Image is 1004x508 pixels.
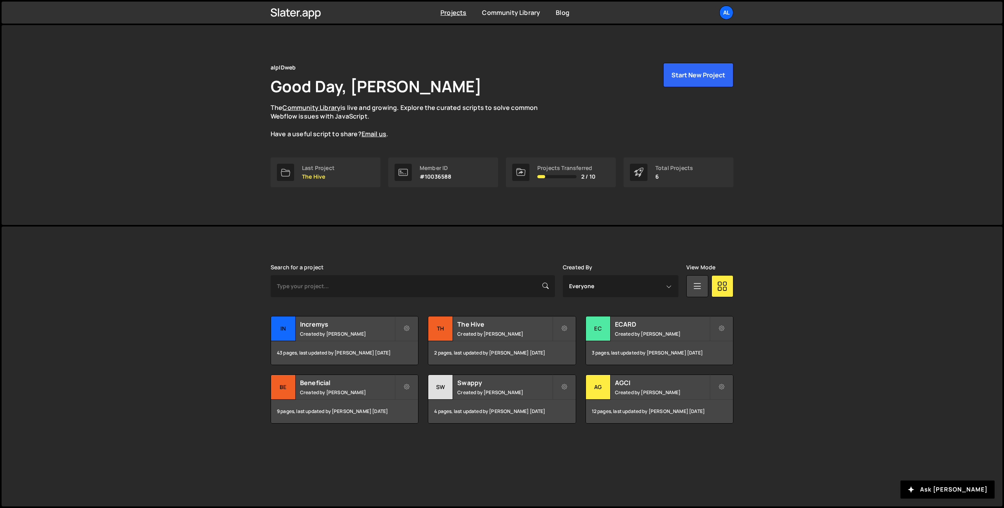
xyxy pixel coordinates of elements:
[271,375,296,400] div: Be
[271,400,418,423] div: 9 pages, last updated by [PERSON_NAME] [DATE]
[302,165,335,171] div: Last Project
[586,400,733,423] div: 12 pages, last updated by [PERSON_NAME] [DATE]
[537,165,595,171] div: Projects Transferred
[586,316,733,365] a: EC ECARD Created by [PERSON_NAME] 3 pages, last updated by [PERSON_NAME] [DATE]
[302,174,335,180] p: The Hive
[428,375,576,424] a: Sw Swappy Created by [PERSON_NAME] 4 pages, last updated by [PERSON_NAME] [DATE]
[615,331,709,337] small: Created by [PERSON_NAME]
[586,375,611,400] div: AG
[615,378,709,387] h2: AGCI
[271,341,418,365] div: 43 pages, last updated by [PERSON_NAME] [DATE]
[563,264,593,270] label: Created By
[581,174,595,180] span: 2 / 10
[282,103,340,112] a: Community Library
[615,320,709,329] h2: ECARD
[271,264,324,270] label: Search for a project
[300,320,395,329] h2: Incremys
[655,174,693,180] p: 6
[428,400,575,423] div: 4 pages, last updated by [PERSON_NAME] [DATE]
[586,375,733,424] a: AG AGCI Created by [PERSON_NAME] 12 pages, last updated by [PERSON_NAME] [DATE]
[420,165,451,171] div: Member ID
[271,157,380,187] a: Last Project The Hive
[586,341,733,365] div: 3 pages, last updated by [PERSON_NAME] [DATE]
[271,316,296,341] div: In
[271,103,553,139] p: The is live and growing. Explore the curated scripts to solve common Webflow issues with JavaScri...
[457,331,552,337] small: Created by [PERSON_NAME]
[271,63,296,72] div: alpIDweb
[686,264,715,270] label: View Mode
[271,375,418,424] a: Be Beneficial Created by [PERSON_NAME] 9 pages, last updated by [PERSON_NAME] [DATE]
[300,331,395,337] small: Created by [PERSON_NAME]
[428,316,576,365] a: Th The Hive Created by [PERSON_NAME] 2 pages, last updated by [PERSON_NAME] [DATE]
[615,389,709,396] small: Created by [PERSON_NAME]
[362,130,386,138] a: Email us
[271,316,418,365] a: In Incremys Created by [PERSON_NAME] 43 pages, last updated by [PERSON_NAME] [DATE]
[300,378,395,387] h2: Beneficial
[420,174,451,180] p: #10036588
[440,8,466,17] a: Projects
[586,316,611,341] div: EC
[457,378,552,387] h2: Swappy
[428,375,453,400] div: Sw
[428,341,575,365] div: 2 pages, last updated by [PERSON_NAME] [DATE]
[482,8,540,17] a: Community Library
[556,8,569,17] a: Blog
[428,316,453,341] div: Th
[719,5,733,20] a: al
[900,481,995,499] button: Ask [PERSON_NAME]
[655,165,693,171] div: Total Projects
[271,75,482,97] h1: Good Day, [PERSON_NAME]
[300,389,395,396] small: Created by [PERSON_NAME]
[663,63,733,87] button: Start New Project
[457,320,552,329] h2: The Hive
[457,389,552,396] small: Created by [PERSON_NAME]
[271,275,555,297] input: Type your project...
